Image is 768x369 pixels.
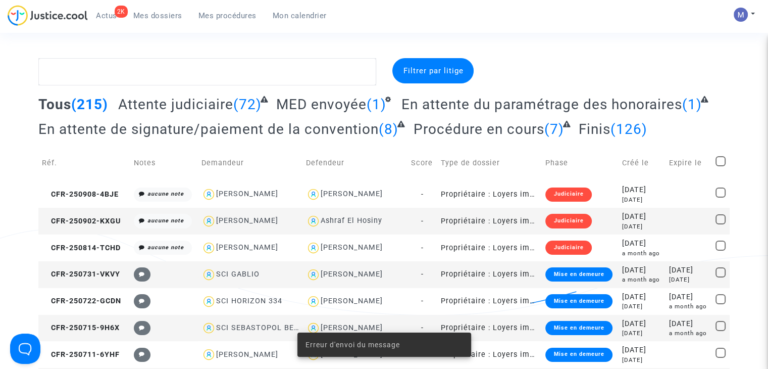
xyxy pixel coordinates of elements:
[682,96,702,113] span: (1)
[421,244,424,252] span: -
[125,8,190,23] a: Mes dossiers
[619,145,665,181] td: Créé le
[669,292,708,303] div: [DATE]
[233,96,262,113] span: (72)
[622,196,661,204] div: [DATE]
[622,184,661,196] div: [DATE]
[622,265,661,276] div: [DATE]
[201,321,216,336] img: icon-user.svg
[42,270,120,279] span: CFR-250731-VKVY
[216,297,282,305] div: SCI HORIZON 334
[42,350,120,359] span: CFR-250711-6YHF
[118,96,233,113] span: Attente judiciaire
[42,244,121,252] span: CFR-250814-TCHD
[579,121,610,137] span: Finis
[545,267,612,282] div: Mise en demeure
[403,66,463,75] span: Filtrer par litige
[437,235,542,261] td: Propriétaire : Loyers impayés/Charges impayées
[321,297,383,305] div: [PERSON_NAME]
[115,6,128,18] div: 2K
[622,302,661,311] div: [DATE]
[38,145,130,181] td: Réf.
[201,187,216,202] img: icon-user.svg
[198,145,302,181] td: Demandeur
[421,190,424,199] span: -
[407,145,437,181] td: Score
[437,288,542,315] td: Propriétaire : Loyers impayés/Charges impayées
[276,96,367,113] span: MED envoyée
[201,347,216,362] img: icon-user.svg
[622,318,661,330] div: [DATE]
[216,350,278,359] div: [PERSON_NAME]
[545,321,612,335] div: Mise en demeure
[421,297,424,305] span: -
[42,297,121,305] span: CFR-250722-GCDN
[130,145,198,181] td: Notes
[545,214,591,228] div: Judiciaire
[622,238,661,249] div: [DATE]
[622,211,661,222] div: [DATE]
[216,216,278,225] div: [PERSON_NAME]
[42,217,121,225] span: CFR-250902-KXGU
[544,121,564,137] span: (7)
[437,315,542,342] td: Propriétaire : Loyers impayés/Charges impayées
[622,249,661,258] div: a month ago
[622,345,661,356] div: [DATE]
[622,275,661,284] div: a month ago
[306,214,321,228] img: icon-user.svg
[669,318,708,330] div: [DATE]
[610,121,647,137] span: (126)
[216,270,260,279] div: SCI GABLIO
[302,145,407,181] td: Defendeur
[273,11,327,20] span: Mon calendrier
[321,190,383,198] div: [PERSON_NAME]
[622,222,661,231] div: [DATE]
[545,348,612,362] div: Mise en demeure
[201,214,216,228] img: icon-user.svg
[669,302,708,311] div: a month ago
[379,121,398,137] span: (8)
[367,96,386,113] span: (1)
[10,334,40,364] iframe: Help Scout Beacon - Open
[306,187,321,202] img: icon-user.svg
[8,5,88,26] img: jc-logo.svg
[665,145,711,181] td: Expire le
[321,243,383,252] div: [PERSON_NAME]
[622,356,661,364] div: [DATE]
[305,340,400,350] span: Erreur d'envoi du message
[216,324,348,332] div: SCI SEBASTOPOL BERGER-JUILLOT
[414,121,544,137] span: Procédure en cours
[216,243,278,252] div: [PERSON_NAME]
[265,8,335,23] a: Mon calendrier
[201,241,216,255] img: icon-user.svg
[306,267,321,282] img: icon-user.svg
[147,244,184,251] i: aucune note
[421,217,424,225] span: -
[216,190,278,198] div: [PERSON_NAME]
[133,11,182,20] span: Mes dossiers
[401,96,682,113] span: En attente du paramétrage des honoraires
[669,265,708,276] div: [DATE]
[42,324,120,332] span: CFR-250715-9H6X
[669,275,708,284] div: [DATE]
[545,188,591,202] div: Judiciaire
[38,121,379,137] span: En attente de signature/paiement de la convention
[437,261,542,288] td: Propriétaire : Loyers impayés/Charges impayées
[542,145,619,181] td: Phase
[545,241,591,255] div: Judiciaire
[622,329,661,338] div: [DATE]
[622,292,661,303] div: [DATE]
[437,145,542,181] td: Type de dossier
[545,294,612,308] div: Mise en demeure
[38,96,71,113] span: Tous
[201,294,216,309] img: icon-user.svg
[734,8,748,22] img: AAcHTtesyyZjLYJxzrkRG5BOJsapQ6nO-85ChvdZAQ62n80C=s96-c
[437,181,542,208] td: Propriétaire : Loyers impayés/Charges impayées
[321,216,382,225] div: Ashraf El Hosiny
[190,8,265,23] a: Mes procédures
[42,190,119,199] span: CFR-250908-4BJE
[147,217,184,224] i: aucune note
[147,191,184,197] i: aucune note
[198,11,257,20] span: Mes procédures
[201,267,216,282] img: icon-user.svg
